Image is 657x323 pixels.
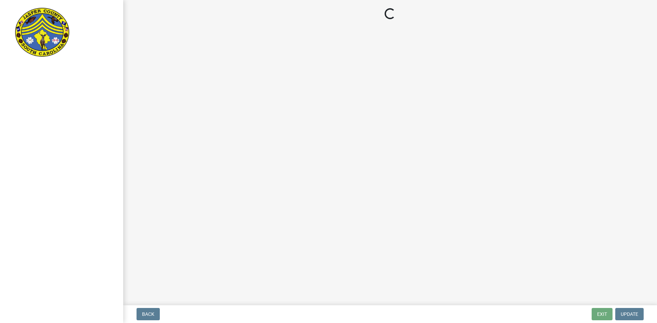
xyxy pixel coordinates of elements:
span: Back [142,311,154,317]
button: Update [615,308,644,320]
button: Exit [592,308,613,320]
img: Jasper County, South Carolina [14,7,71,58]
button: Back [137,308,160,320]
span: Update [621,311,638,317]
